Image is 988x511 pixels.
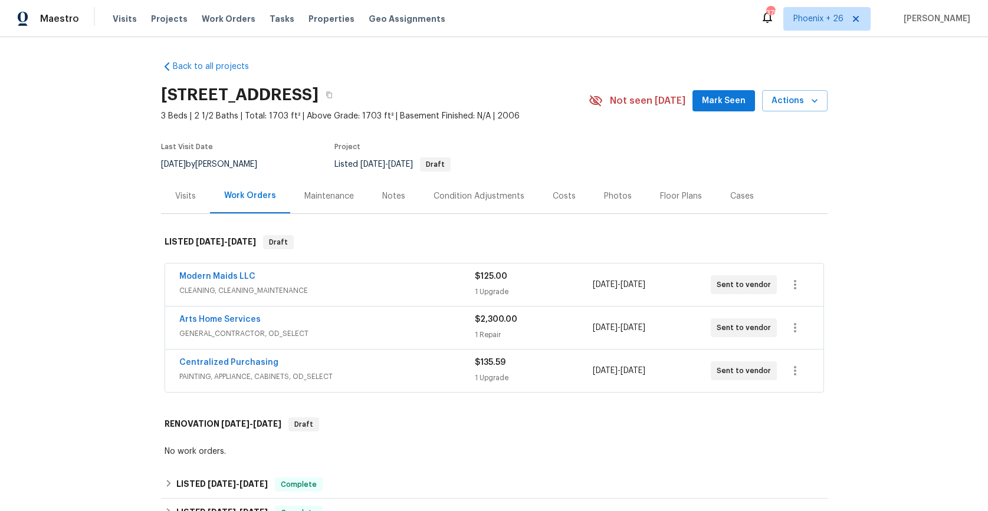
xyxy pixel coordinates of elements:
a: Centralized Purchasing [179,358,278,367]
div: Floor Plans [660,190,702,202]
div: Cases [730,190,754,202]
span: $2,300.00 [475,315,517,324]
span: [PERSON_NAME] [899,13,970,25]
span: [DATE] [388,160,413,169]
span: Actions [772,94,818,108]
div: by [PERSON_NAME] [161,157,271,172]
span: - [196,238,256,246]
a: Arts Home Services [179,315,261,324]
div: Notes [382,190,405,202]
span: Properties [308,13,355,25]
span: Project [334,143,360,150]
span: [DATE] [360,160,385,169]
span: Sent to vendor [717,365,776,377]
div: Maintenance [304,190,354,202]
a: Modern Maids LLC [179,272,255,281]
div: Costs [553,190,576,202]
span: [DATE] [593,324,618,332]
span: [DATE] [621,281,645,289]
span: [DATE] [253,420,281,428]
div: 1 Repair [475,329,593,341]
span: Projects [151,13,188,25]
span: - [593,365,645,377]
span: [DATE] [196,238,224,246]
span: [DATE] [228,238,256,246]
span: Tasks [270,15,294,23]
span: - [593,322,645,334]
span: CLEANING, CLEANING_MAINTENANCE [179,285,475,296]
span: - [593,279,645,291]
button: Actions [762,90,828,112]
span: [DATE] [239,480,268,488]
span: [DATE] [593,367,618,375]
span: Draft [421,161,449,168]
span: Maestro [40,13,79,25]
span: Phoenix + 26 [793,13,843,25]
div: Visits [175,190,196,202]
div: Work Orders [224,190,276,202]
span: - [360,160,413,169]
span: - [221,420,281,428]
span: [DATE] [593,281,618,289]
span: Draft [290,418,318,430]
div: 1 Upgrade [475,372,593,384]
span: $135.59 [475,358,506,367]
a: Back to all projects [161,61,274,72]
span: PAINTING, APPLIANCE, CABINETS, OD_SELECT [179,371,475,383]
div: LISTED [DATE]-[DATE]Draft [161,223,828,261]
span: [DATE] [208,480,236,488]
h2: [STREET_ADDRESS] [161,89,319,101]
span: Listed [334,160,451,169]
span: Sent to vendor [717,279,776,291]
span: Geo Assignments [369,13,445,25]
span: - [208,480,268,488]
span: [DATE] [221,420,250,428]
div: 1 Upgrade [475,286,593,298]
h6: LISTED [176,477,268,492]
div: No work orders. [165,446,824,457]
span: $125.00 [475,272,507,281]
span: [DATE] [161,160,186,169]
button: Mark Seen [692,90,755,112]
span: GENERAL_CONTRACTOR, OD_SELECT [179,328,475,339]
span: Sent to vendor [717,322,776,334]
span: Visits [113,13,137,25]
h6: RENOVATION [165,417,281,431]
span: [DATE] [621,367,645,375]
span: Last Visit Date [161,143,213,150]
div: LISTED [DATE]-[DATE]Complete [161,470,828,499]
span: Mark Seen [702,94,746,108]
span: 3 Beds | 2 1/2 Baths | Total: 1703 ft² | Above Grade: 1703 ft² | Basement Finished: N/A | 2006 [161,110,589,122]
div: 379 [766,7,774,19]
span: Not seen [DATE] [610,95,685,107]
span: Draft [264,236,293,248]
span: Complete [276,479,321,490]
button: Copy Address [319,84,340,106]
span: Work Orders [202,13,255,25]
span: [DATE] [621,324,645,332]
h6: LISTED [165,235,256,249]
div: Photos [604,190,632,202]
div: RENOVATION [DATE]-[DATE]Draft [161,405,828,443]
div: Condition Adjustments [434,190,524,202]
